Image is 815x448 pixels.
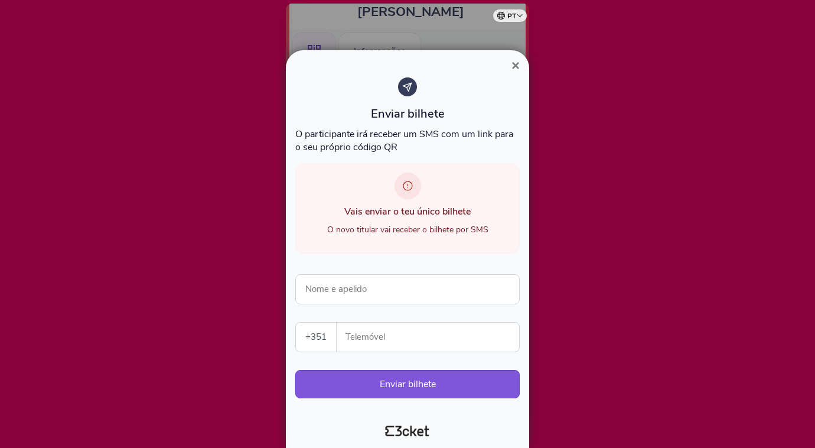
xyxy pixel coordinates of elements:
input: Nome e apelido [295,274,520,304]
input: Telemóvel [346,323,519,352]
button: Enviar bilhete [295,370,520,398]
span: Vais enviar o teu único bilhete [344,205,471,218]
span: × [511,57,520,73]
span: Enviar bilhete [371,106,445,122]
div: O novo titular vai receber o bilhete por SMS [314,224,501,235]
label: Telemóvel [337,323,520,352]
label: Nome e apelido [295,274,377,304]
span: O participante irá receber um SMS com um link para o seu próprio código QR [295,128,513,154]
